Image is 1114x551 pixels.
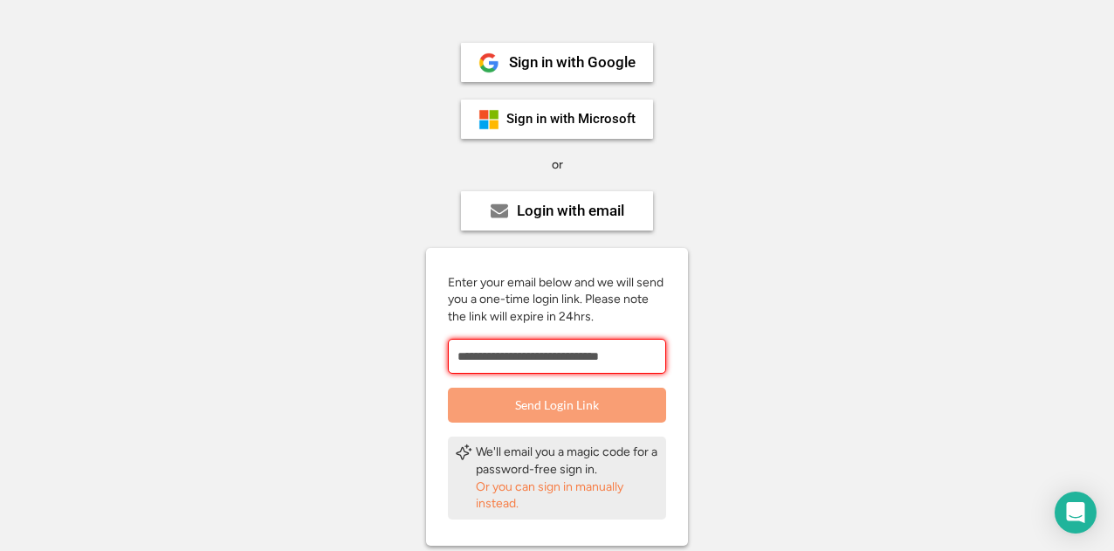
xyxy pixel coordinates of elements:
div: Sign in with Google [509,55,636,70]
div: Sign in with Microsoft [506,113,636,126]
img: 1024px-Google__G__Logo.svg.png [478,52,499,73]
div: Open Intercom Messenger [1055,492,1097,534]
img: ms-symbollockup_mssymbol_19.png [478,109,499,130]
div: Login with email [517,203,624,218]
div: or [552,156,563,174]
div: Enter your email below and we will send you a one-time login link. Please note the link will expi... [448,274,666,326]
div: We'll email you a magic code for a password-free sign in. [476,444,659,478]
div: Or you can sign in manually instead. [476,479,659,513]
button: Send Login Link [448,388,666,423]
